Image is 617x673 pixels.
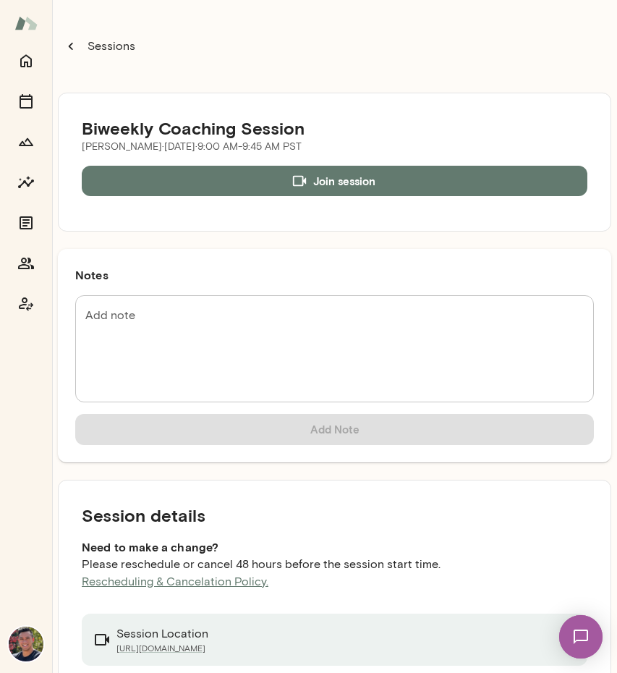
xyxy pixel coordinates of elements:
p: Please reschedule or cancel 48 hours before the session start time. [82,556,587,591]
button: Sessions [58,32,143,61]
h6: Notes [75,266,594,284]
img: Mento [14,9,38,37]
h6: Need to make a change? [82,538,587,556]
p: Session Location [116,625,208,643]
button: Growth Plan [12,127,41,156]
button: Home [12,46,41,75]
button: Documents [12,208,41,237]
button: Join session [82,166,587,196]
img: Mark Guzman [9,627,43,661]
button: Insights [12,168,41,197]
a: Rescheduling & Cancelation Policy. [82,575,268,588]
button: Sessions [12,87,41,116]
button: Members [12,249,41,278]
button: Coach app [12,289,41,318]
h5: Session details [82,504,587,527]
p: [PERSON_NAME] · [DATE] · 9:00 AM-9:45 AM PST [82,140,305,154]
a: [URL][DOMAIN_NAME] [116,643,208,654]
p: Sessions [85,38,135,55]
h5: Biweekly Coaching Session [82,117,305,140]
